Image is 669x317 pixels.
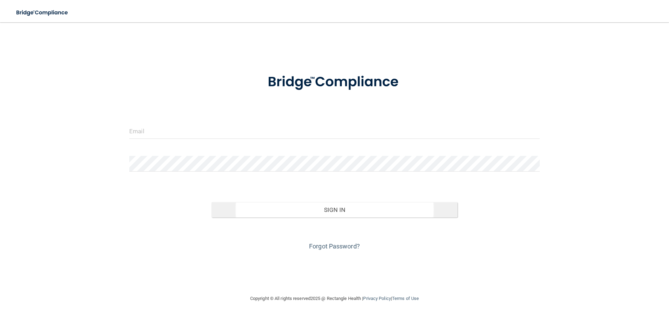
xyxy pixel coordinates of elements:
[212,202,458,217] button: Sign In
[363,296,391,301] a: Privacy Policy
[392,296,419,301] a: Terms of Use
[253,64,416,100] img: bridge_compliance_login_screen.278c3ca4.svg
[129,123,540,139] input: Email
[10,6,75,20] img: bridge_compliance_login_screen.278c3ca4.svg
[309,243,360,250] a: Forgot Password?
[207,287,462,310] div: Copyright © All rights reserved 2025 @ Rectangle Health | |
[530,159,539,168] keeper-lock: Open Keeper Popup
